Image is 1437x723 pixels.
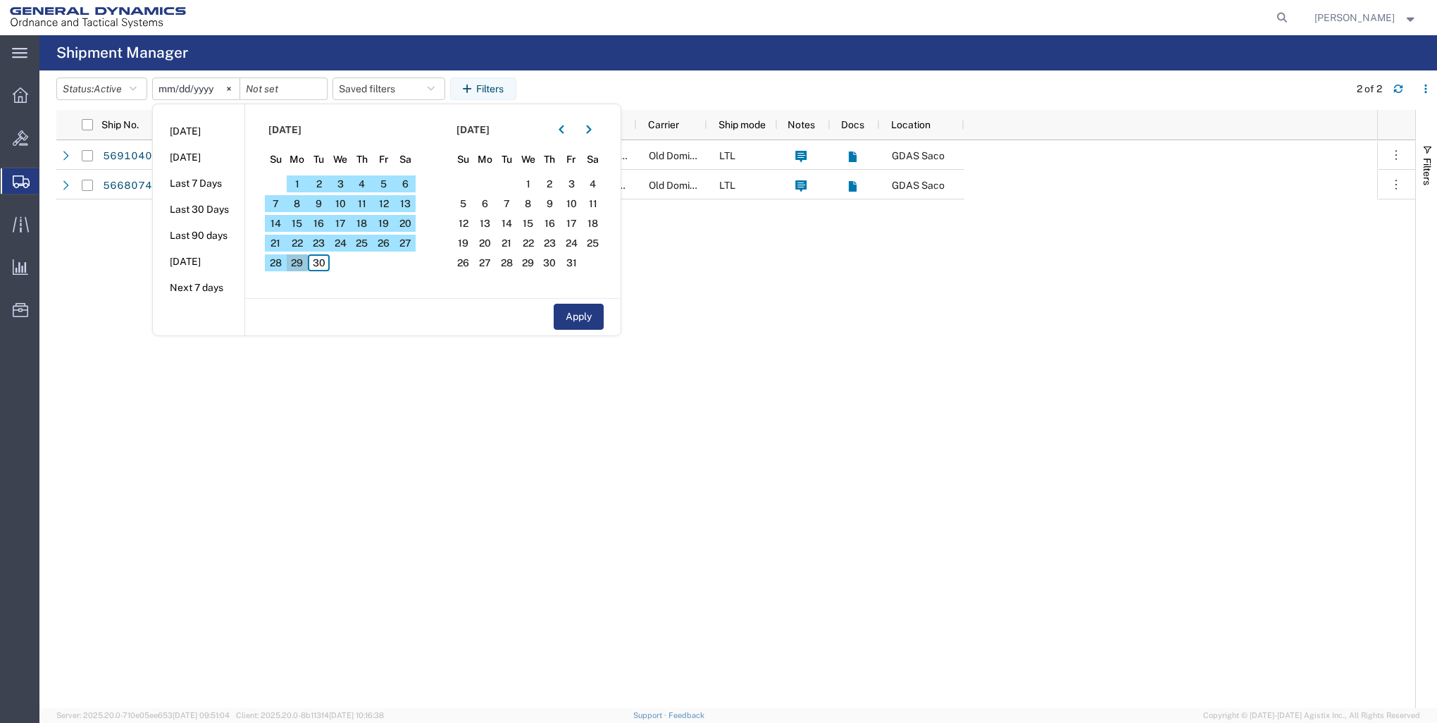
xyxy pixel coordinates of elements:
[332,78,445,100] button: Saved filters
[394,175,416,192] span: 6
[633,711,668,719] a: Support
[453,254,475,271] span: 26
[892,180,945,191] span: GDAS Saco
[453,215,475,232] span: 12
[453,235,475,252] span: 19
[1422,158,1433,185] span: Filters
[56,78,147,100] button: Status:Active
[582,195,604,212] span: 11
[539,175,561,192] span: 2
[265,215,287,232] span: 14
[496,152,518,167] span: Tu
[352,195,373,212] span: 11
[719,150,735,161] span: LTL
[474,254,496,271] span: 27
[1357,82,1382,97] div: 2 of 2
[287,254,309,271] span: 29
[649,180,709,191] span: Old Dominion
[561,152,583,167] span: Fr
[456,123,490,137] span: [DATE]
[153,78,240,99] input: Not set
[496,195,518,212] span: 7
[719,180,735,191] span: LTL
[517,215,539,232] span: 15
[394,215,416,232] span: 20
[517,254,539,271] span: 29
[329,711,384,719] span: [DATE] 10:16:38
[539,215,561,232] span: 16
[394,235,416,252] span: 27
[308,175,330,192] span: 2
[287,195,309,212] span: 8
[373,195,394,212] span: 12
[474,215,496,232] span: 13
[554,304,604,330] button: Apply
[1314,10,1395,25] span: Evan Brigham
[236,711,384,719] span: Client: 2025.20.0-8b113f4
[102,145,160,168] a: 56910407
[153,249,244,275] li: [DATE]
[308,152,330,167] span: Tu
[330,235,352,252] span: 24
[561,195,583,212] span: 10
[788,119,815,130] span: Notes
[582,215,604,232] span: 18
[496,215,518,232] span: 14
[1203,710,1420,722] span: Copyright © [DATE]-[DATE] Agistix Inc., All Rights Reserved
[352,175,373,192] span: 4
[153,223,244,249] li: Last 90 days
[373,235,394,252] span: 26
[582,152,604,167] span: Sa
[648,119,679,130] span: Carrier
[474,195,496,212] span: 6
[450,78,516,100] button: Filters
[561,254,583,271] span: 31
[56,711,230,719] span: Server: 2025.20.0-710e05ee653
[539,152,561,167] span: Th
[517,175,539,192] span: 1
[330,175,352,192] span: 3
[308,254,330,271] span: 30
[153,171,244,197] li: Last 7 Days
[841,119,864,130] span: Docs
[240,78,327,99] input: Not set
[517,152,539,167] span: We
[561,215,583,232] span: 17
[474,235,496,252] span: 20
[101,119,139,130] span: Ship No.
[352,235,373,252] span: 25
[330,195,352,212] span: 10
[287,215,309,232] span: 15
[373,215,394,232] span: 19
[153,144,244,171] li: [DATE]
[891,119,931,130] span: Location
[718,119,766,130] span: Ship mode
[539,254,561,271] span: 30
[453,152,475,167] span: Su
[517,235,539,252] span: 22
[373,152,394,167] span: Fr
[10,7,186,28] img: logo
[517,195,539,212] span: 8
[268,123,301,137] span: [DATE]
[308,215,330,232] span: 16
[287,152,309,167] span: Mo
[265,235,287,252] span: 21
[56,35,188,70] h4: Shipment Manager
[561,175,583,192] span: 3
[1314,9,1418,26] button: [PERSON_NAME]
[287,175,309,192] span: 1
[265,195,287,212] span: 7
[564,150,702,161] span: Maine Machine Products
[668,711,704,719] a: Feedback
[373,175,394,192] span: 5
[496,254,518,271] span: 28
[173,711,230,719] span: [DATE] 09:51:04
[265,152,287,167] span: Su
[453,195,475,212] span: 5
[394,152,416,167] span: Sa
[352,152,373,167] span: Th
[102,175,160,197] a: 56680748
[308,235,330,252] span: 23
[153,197,244,223] li: Last 30 Days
